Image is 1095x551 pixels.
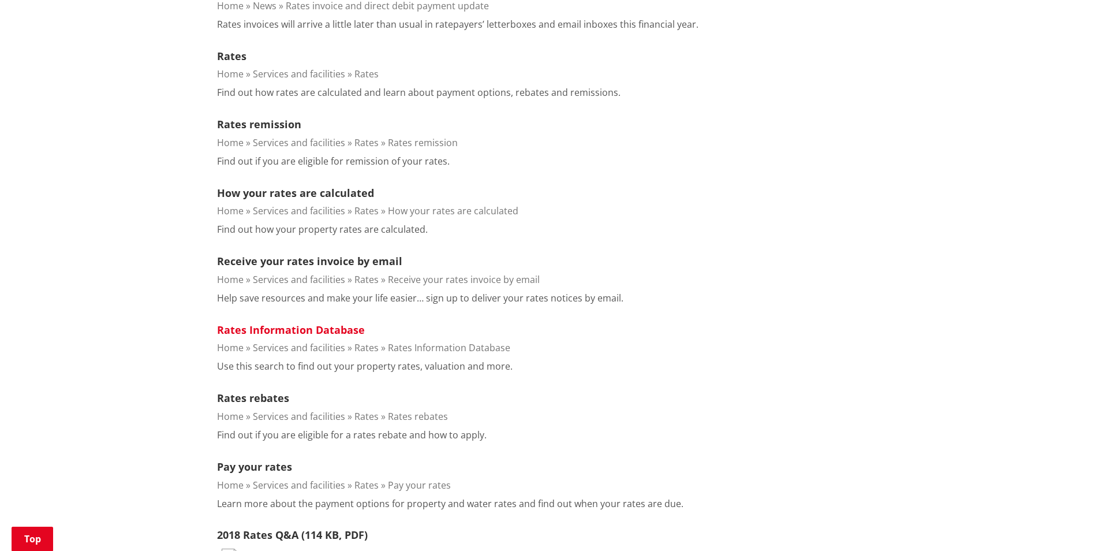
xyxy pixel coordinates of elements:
[217,136,244,149] a: Home
[217,204,244,217] a: Home
[217,117,301,131] a: Rates remission
[217,49,246,63] a: Rates
[354,204,379,217] a: Rates
[253,273,345,286] a: Services and facilities
[217,273,244,286] a: Home
[217,222,428,236] p: Find out how your property rates are calculated.
[217,341,244,354] a: Home
[253,204,345,217] a: Services and facilities
[388,410,448,423] a: Rates rebates
[354,273,379,286] a: Rates
[217,391,289,405] a: Rates rebates
[388,479,451,492] a: Pay your rates
[217,254,402,268] a: Receive your rates invoice by email
[217,85,621,99] p: Find out how rates are calculated and learn about payment options, rebates and remissions.
[217,479,244,492] a: Home
[217,154,450,168] p: Find out if you are eligible for remission of your rates.
[217,186,374,200] a: How your rates are calculated
[217,410,244,423] a: Home
[217,359,513,373] p: Use this search to find out your property rates, valuation and more.
[253,410,345,423] a: Services and facilities
[354,341,379,354] a: Rates
[217,460,292,474] a: Pay your rates
[253,136,345,149] a: Services and facilities
[354,479,379,492] a: Rates
[354,410,379,423] a: Rates
[388,273,540,286] a: Receive your rates invoice by email
[253,479,345,492] a: Services and facilities
[217,428,487,442] p: Find out if you are eligible for a rates rebate and how to apply.
[388,204,518,217] a: How your rates are calculated
[217,323,365,337] a: Rates Information Database
[354,68,379,80] a: Rates
[217,17,698,31] p: Rates invoices will arrive a little later than usual in ratepayers’ letterboxes and email inboxes...
[217,291,623,305] p: Help save resources and make your life easier… sign up to deliver your rates notices by email.
[253,341,345,354] a: Services and facilities
[217,68,244,80] a: Home
[253,68,345,80] a: Services and facilities
[354,136,379,149] a: Rates
[12,527,53,551] a: Top
[217,497,683,511] p: Learn more about the payment options for property and water rates and find out when your rates ar...
[388,136,458,149] a: Rates remission
[1042,502,1083,544] iframe: Messenger Launcher
[388,341,510,354] a: Rates Information Database
[217,528,368,542] a: 2018 Rates Q&A (114 KB, PDF)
